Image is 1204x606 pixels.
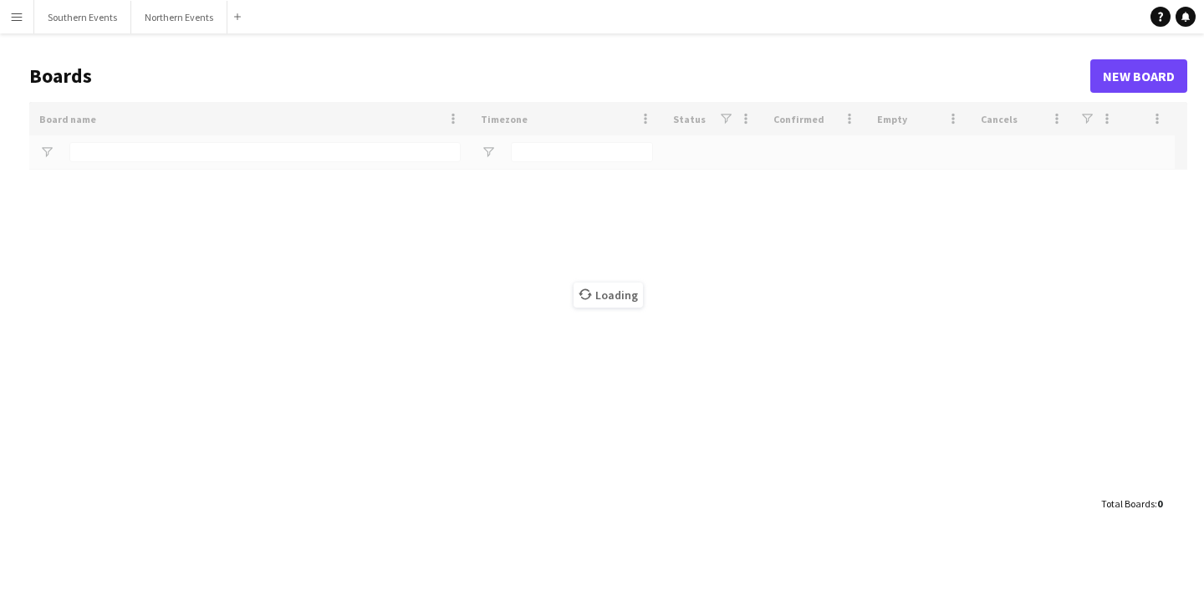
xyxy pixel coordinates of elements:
[29,64,1090,89] h1: Boards
[1157,497,1162,510] span: 0
[1090,59,1187,93] a: New Board
[1101,497,1155,510] span: Total Boards
[1101,487,1162,520] div: :
[34,1,131,33] button: Southern Events
[574,283,643,308] span: Loading
[131,1,227,33] button: Northern Events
